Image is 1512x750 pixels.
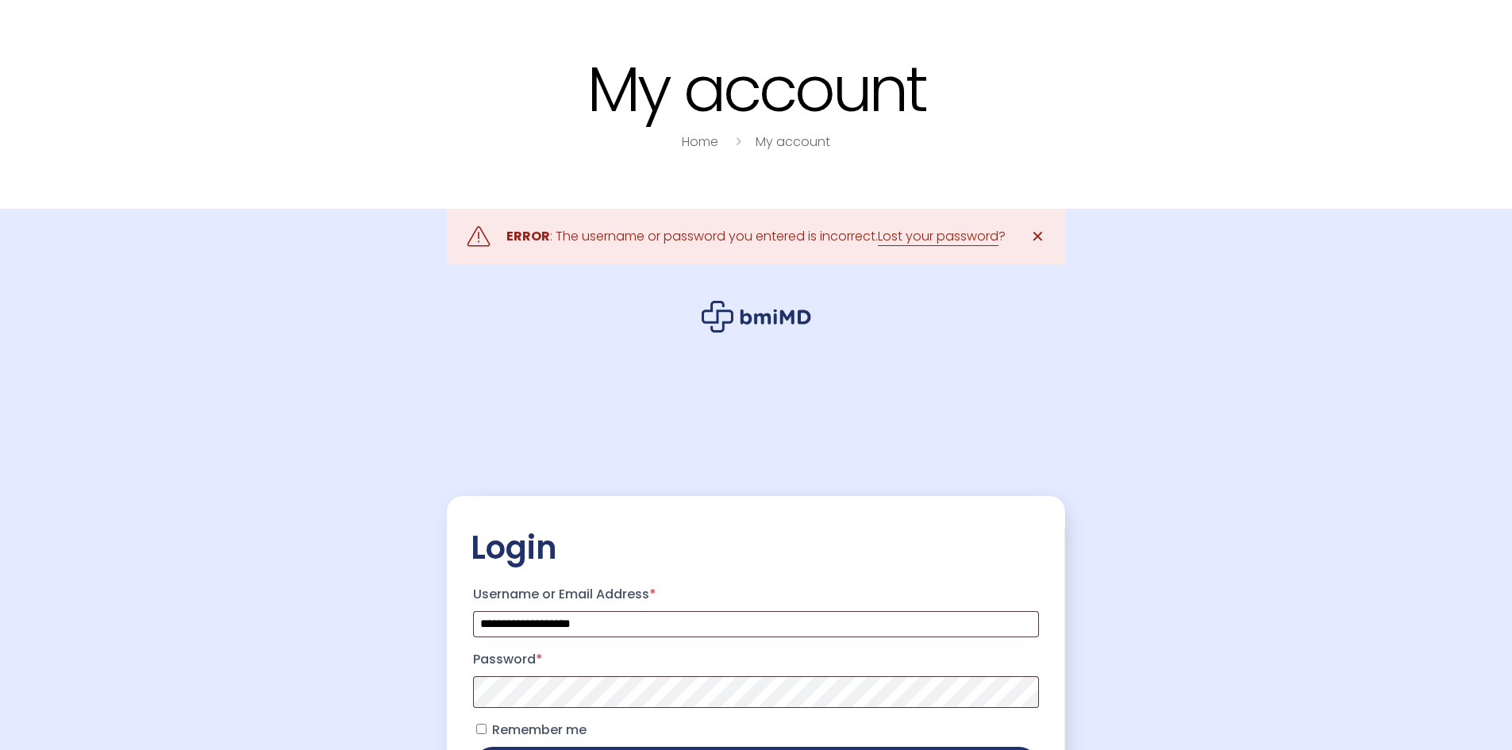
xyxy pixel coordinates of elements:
a: My account [756,133,830,151]
span: ✕ [1031,225,1045,248]
label: Password [473,647,1039,672]
a: Home [682,133,718,151]
input: Remember me [476,724,487,734]
a: Lost your password [878,227,998,246]
a: ✕ [1021,221,1053,252]
i: breadcrumbs separator [729,133,747,151]
h2: Login [471,528,1041,567]
strong: ERROR [506,227,550,245]
label: Username or Email Address [473,582,1039,607]
h1: My account [256,56,1256,123]
div: : The username or password you entered is incorrect. ? [506,225,1006,248]
span: Remember me [492,721,587,739]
